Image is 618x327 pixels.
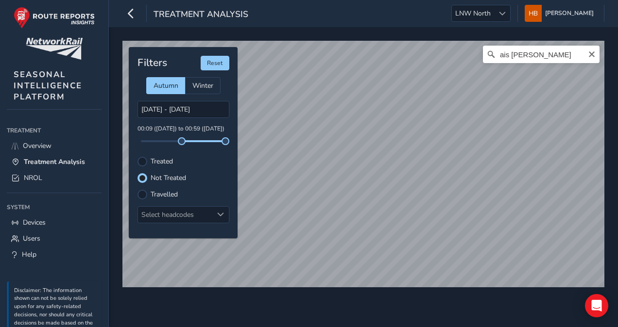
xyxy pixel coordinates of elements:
a: Help [7,246,102,262]
a: Devices [7,214,102,230]
div: System [7,200,102,214]
span: NROL [24,173,42,182]
div: Autumn [146,77,185,94]
img: diamond-layout [525,5,542,22]
a: Treatment Analysis [7,154,102,170]
span: Autumn [154,81,178,90]
button: Reset [201,56,229,70]
span: Treatment Analysis [154,8,248,22]
a: Users [7,230,102,246]
button: Clear [588,49,596,58]
input: Search [483,46,600,63]
div: Winter [185,77,221,94]
span: Devices [23,218,46,227]
span: Winter [192,81,213,90]
h4: Filters [137,57,167,69]
img: customer logo [26,38,83,60]
button: [PERSON_NAME] [525,5,597,22]
a: Overview [7,138,102,154]
span: Overview [23,141,51,150]
label: Travelled [151,191,178,198]
span: LNW North [452,5,494,21]
span: Treatment Analysis [24,157,85,166]
div: Open Intercom Messenger [585,294,608,317]
label: Not Treated [151,175,186,181]
span: Help [22,250,36,259]
span: [PERSON_NAME] [545,5,594,22]
img: rr logo [14,7,95,29]
span: SEASONAL INTELLIGENCE PLATFORM [14,69,82,102]
div: Treatment [7,123,102,138]
div: Select headcodes [138,207,213,223]
canvas: Map [122,41,604,287]
label: Treated [151,158,173,165]
p: 00:09 ([DATE]) to 00:59 ([DATE]) [137,125,229,133]
span: Users [23,234,40,243]
a: NROL [7,170,102,186]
